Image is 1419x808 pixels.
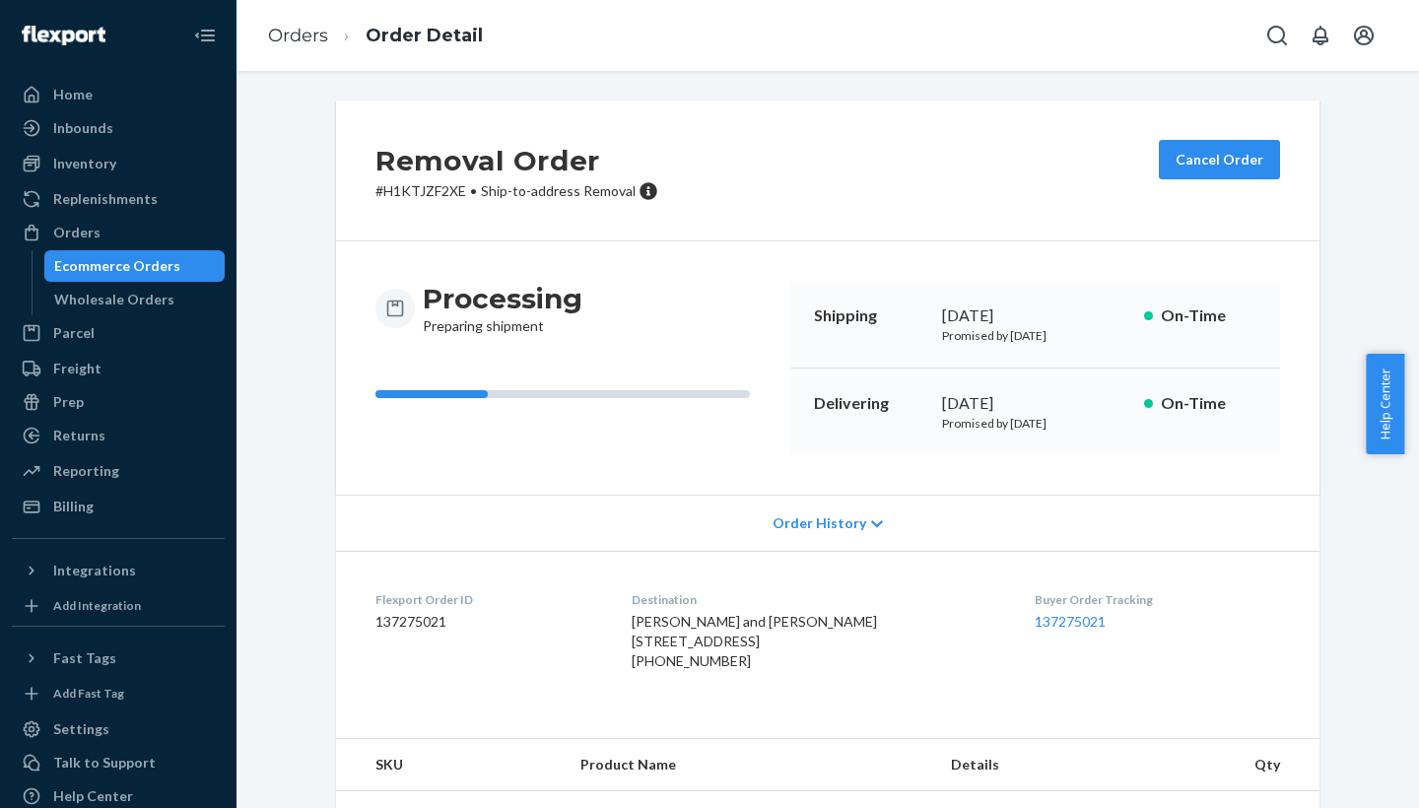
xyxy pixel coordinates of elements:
[12,555,225,586] button: Integrations
[268,25,328,46] a: Orders
[53,223,101,242] div: Orders
[375,140,658,181] h2: Removal Order
[481,182,636,199] span: Ship-to-address Removal
[423,281,582,316] h3: Processing
[814,304,926,327] p: Shipping
[942,415,1128,432] p: Promised by [DATE]
[12,112,225,144] a: Inbounds
[53,359,101,378] div: Freight
[1161,304,1256,327] p: On-Time
[632,651,1004,671] div: [PHONE_NUMBER]
[12,386,225,418] a: Prep
[12,217,225,248] a: Orders
[53,392,84,412] div: Prep
[1035,613,1106,630] a: 137275021
[375,612,600,632] dd: 137275021
[252,7,499,65] ol: breadcrumbs
[12,682,225,706] a: Add Fast Tag
[44,284,226,315] a: Wholesale Orders
[1344,16,1384,55] button: Open account menu
[12,747,225,778] a: Talk to Support
[53,753,156,773] div: Talk to Support
[12,79,225,110] a: Home
[22,26,105,45] img: Flexport logo
[12,353,225,384] a: Freight
[12,594,225,618] a: Add Integration
[53,561,136,580] div: Integrations
[336,739,565,791] th: SKU
[375,181,658,201] p: # H1KTJZF2XE
[53,189,158,209] div: Replenishments
[12,642,225,674] button: Fast Tags
[53,461,119,481] div: Reporting
[12,148,225,179] a: Inventory
[12,491,225,522] a: Billing
[12,317,225,349] a: Parcel
[12,420,225,451] a: Returns
[185,16,225,55] button: Close Navigation
[53,497,94,516] div: Billing
[632,591,1004,608] dt: Destination
[632,613,877,649] span: [PERSON_NAME] and [PERSON_NAME] [STREET_ADDRESS]
[1035,591,1280,608] dt: Buyer Order Tracking
[423,281,582,336] div: Preparing shipment
[942,327,1128,344] p: Promised by [DATE]
[1366,354,1404,454] button: Help Center
[12,455,225,487] a: Reporting
[53,118,113,138] div: Inbounds
[53,648,116,668] div: Fast Tags
[565,739,935,791] th: Product Name
[12,183,225,215] a: Replenishments
[54,290,174,309] div: Wholesale Orders
[53,597,141,614] div: Add Integration
[53,323,95,343] div: Parcel
[1301,16,1340,55] button: Open notifications
[366,25,483,46] a: Order Detail
[375,591,600,608] dt: Flexport Order ID
[44,250,226,282] a: Ecommerce Orders
[935,739,1152,791] th: Details
[53,786,133,806] div: Help Center
[942,304,1128,327] div: [DATE]
[53,719,109,739] div: Settings
[1161,392,1256,415] p: On-Time
[53,685,124,702] div: Add Fast Tag
[1257,16,1297,55] button: Open Search Box
[53,85,93,104] div: Home
[773,513,866,533] span: Order History
[942,392,1128,415] div: [DATE]
[53,426,105,445] div: Returns
[54,256,180,276] div: Ecommerce Orders
[1159,140,1280,179] button: Cancel Order
[12,713,225,745] a: Settings
[1152,739,1319,791] th: Qty
[470,182,477,199] span: •
[814,392,926,415] p: Delivering
[53,154,116,173] div: Inventory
